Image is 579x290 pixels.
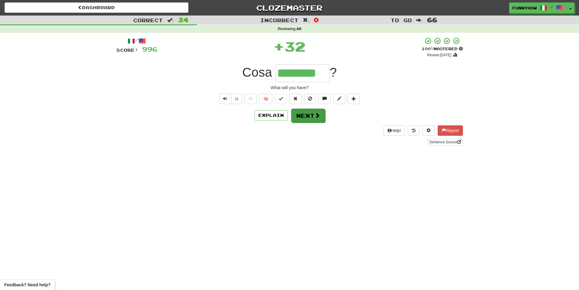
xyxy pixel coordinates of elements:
[242,65,272,80] span: Cosa
[198,2,381,13] a: Clozemaster
[296,27,301,31] strong: All
[384,125,405,136] button: Help!
[391,17,412,23] span: To go
[218,94,243,104] div: Text-to-speech controls
[4,282,50,288] span: Open feedback widget
[219,94,231,104] button: Play sentence audio (ctl+space)
[330,65,337,79] span: ?
[509,2,567,13] a: Funnyhow /
[116,47,138,53] span: Score:
[303,18,309,23] span: :
[275,94,287,104] button: Set this sentence to 100% Mastered (alt+m)
[304,94,316,104] button: Ignore sentence (alt+i)
[319,94,331,104] button: Discuss sentence (alt+u)
[142,45,157,53] span: 996
[314,16,319,23] span: 0
[408,125,419,136] button: Round history (alt+y)
[274,37,284,55] span: +
[333,94,345,104] button: Edit sentence (alt+d)
[416,18,423,23] span: :
[116,37,157,45] div: /
[438,125,463,136] button: Report
[260,17,298,23] span: Incorrect
[231,94,243,104] button: ½
[116,85,463,91] div: What will you have?
[550,5,553,9] span: /
[284,39,305,54] span: 32
[289,94,302,104] button: Reset to 0% Mastered (alt+r)
[422,46,434,51] span: 100 %
[512,5,537,11] span: Funnyhow
[259,94,272,104] button: 🧠
[427,53,451,57] small: Review: [DATE]
[167,18,174,23] span: :
[427,16,437,23] span: 66
[422,46,463,52] div: Mastered
[178,16,188,23] span: 34
[291,109,325,123] button: Next
[5,2,188,13] a: Dashboard
[133,17,163,23] span: Correct
[348,94,360,104] button: Add to collection (alt+a)
[254,110,288,121] button: Explain
[427,139,463,145] a: Sentence Source
[245,94,257,104] button: Favorite sentence (alt+f)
